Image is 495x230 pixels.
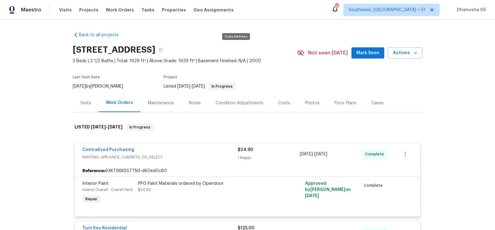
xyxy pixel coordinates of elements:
[83,196,100,202] span: Repair
[177,84,190,89] span: [DATE]
[59,7,72,13] span: Visits
[73,75,100,79] span: Last Visit Date
[106,7,134,13] span: Work Orders
[80,100,91,106] div: Visits
[73,47,155,53] h2: [STREET_ADDRESS]
[21,7,41,13] span: Maestro
[371,100,384,106] div: Cases
[305,181,351,198] span: Approved by [PERSON_NAME] on
[216,100,263,106] div: Condition Adjustments
[349,7,425,13] span: Southwest, [GEOGRAPHIC_DATA] + 51
[82,188,133,192] span: Interior Overall - Overall Paint
[108,125,123,129] span: [DATE]
[73,32,132,38] a: Back to all projects
[388,47,422,59] button: Actions
[141,8,154,12] span: Tasks
[305,100,320,106] div: Photos
[127,124,153,130] span: In Progress
[73,117,422,137] div: LISTED [DATE]-[DATE]In Progress
[138,180,273,187] div: PPG Paint Materials ordered by Opendoor
[193,7,234,13] span: Geo Assignments
[164,75,177,79] span: Project
[91,125,123,129] span: -
[351,47,384,59] button: Mark Seen
[148,100,174,106] div: Maintenance
[314,152,327,156] span: [DATE]
[305,194,319,198] span: [DATE]
[238,148,253,152] span: $24.90
[82,168,105,174] b: Reference:
[334,100,356,106] div: Floor Plans
[82,148,134,152] a: Centralized Purchasing
[73,58,297,64] span: 3 Beds | 2 1/2 Baths | Total: 1929 ft² | Above Grade: 1929 ft² | Basement Finished: N/A | 2000
[75,124,123,131] h6: LISTED
[209,85,235,88] span: In Progress
[106,100,133,106] div: Work Orders
[177,84,205,89] span: -
[300,151,327,157] span: -
[162,7,186,13] span: Properties
[82,181,109,186] span: Interior Paint
[192,84,205,89] span: [DATE]
[79,7,98,13] span: Projects
[82,154,238,160] span: PAINTING, APPLIANCE, CABINETS, OD_SELECT
[73,84,86,89] span: [DATE]
[164,84,236,89] span: Listed
[278,100,290,106] div: Costs
[238,155,300,161] div: 1 Repair
[393,49,417,57] span: Actions
[91,125,106,129] span: [DATE]
[454,7,486,13] span: Dhanusha SS
[189,100,201,106] div: Notes
[73,83,131,90] div: by [PERSON_NAME]
[365,151,386,157] span: Complete
[334,4,339,10] div: 740
[300,152,313,156] span: [DATE]
[75,165,420,176] div: 6XKT96K5STTN3-d60ed0c80
[356,49,379,57] span: Mark Seen
[364,182,385,189] span: Complete
[138,188,151,192] span: $24.90
[308,50,348,56] span: Not seen [DATE]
